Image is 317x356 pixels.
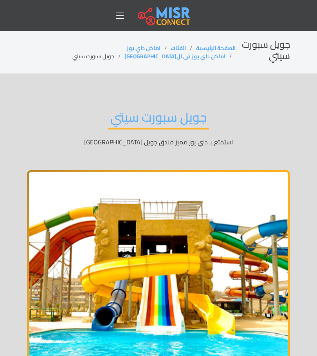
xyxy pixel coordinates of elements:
[127,43,160,53] a: اماكن داي يوز
[138,6,190,25] img: main.misr_connect
[72,52,124,61] li: جويل سبورت سيتي
[27,137,290,147] p: استمتع بـ داي يوز مميز فندق جويل [GEOGRAPHIC_DATA]
[196,43,236,53] a: الصفحة الرئيسية
[124,51,225,61] a: اماكن داى يوز فى ال[GEOGRAPHIC_DATA]
[236,39,290,62] h2: جويل سبورت سيتي
[171,43,186,53] a: الفئات
[108,110,209,129] h2: جويل سبورت سيتي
